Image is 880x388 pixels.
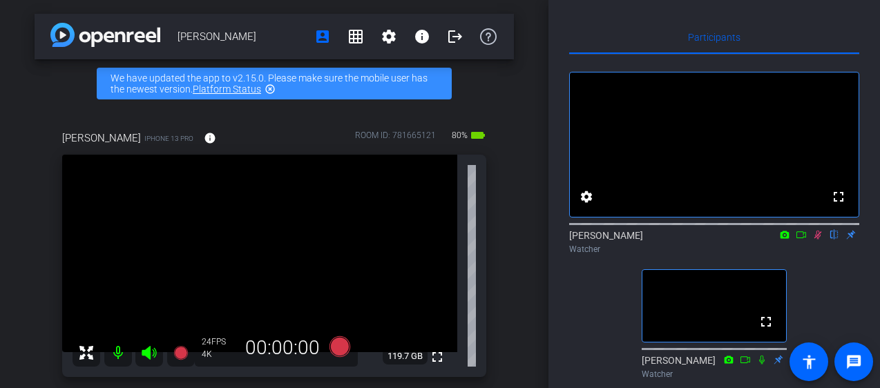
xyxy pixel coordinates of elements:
mat-icon: settings [381,28,397,45]
mat-icon: message [845,353,862,370]
span: 119.7 GB [383,348,428,365]
div: ROOM ID: 781665121 [355,129,436,149]
mat-icon: flip [826,228,843,240]
div: We have updated the app to v2.15.0. Please make sure the mobile user has the newest version. [97,68,452,99]
mat-icon: highlight_off [265,84,276,95]
mat-icon: fullscreen [830,188,847,205]
span: [PERSON_NAME] [178,23,306,50]
div: [PERSON_NAME] [569,229,859,255]
div: Watcher [569,243,859,255]
mat-icon: info [414,28,430,45]
div: Watcher [642,368,787,380]
img: app-logo [50,23,160,47]
span: Participants [688,32,740,42]
mat-icon: grid_on [347,28,364,45]
span: FPS [211,337,226,347]
mat-icon: logout [447,28,463,45]
span: [PERSON_NAME] [62,130,141,146]
mat-icon: battery_std [470,127,486,144]
mat-icon: account_box [314,28,331,45]
div: 4K [202,349,236,360]
div: 00:00:00 [236,336,329,360]
mat-icon: info [204,132,216,144]
div: [PERSON_NAME] [642,353,787,380]
a: Platform Status [193,84,261,95]
mat-icon: fullscreen [758,313,774,330]
span: 80% [450,124,470,146]
mat-icon: settings [578,188,595,205]
div: 24 [202,336,236,347]
mat-icon: fullscreen [429,349,446,365]
span: iPhone 13 Pro [144,133,193,144]
mat-icon: accessibility [801,353,817,370]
